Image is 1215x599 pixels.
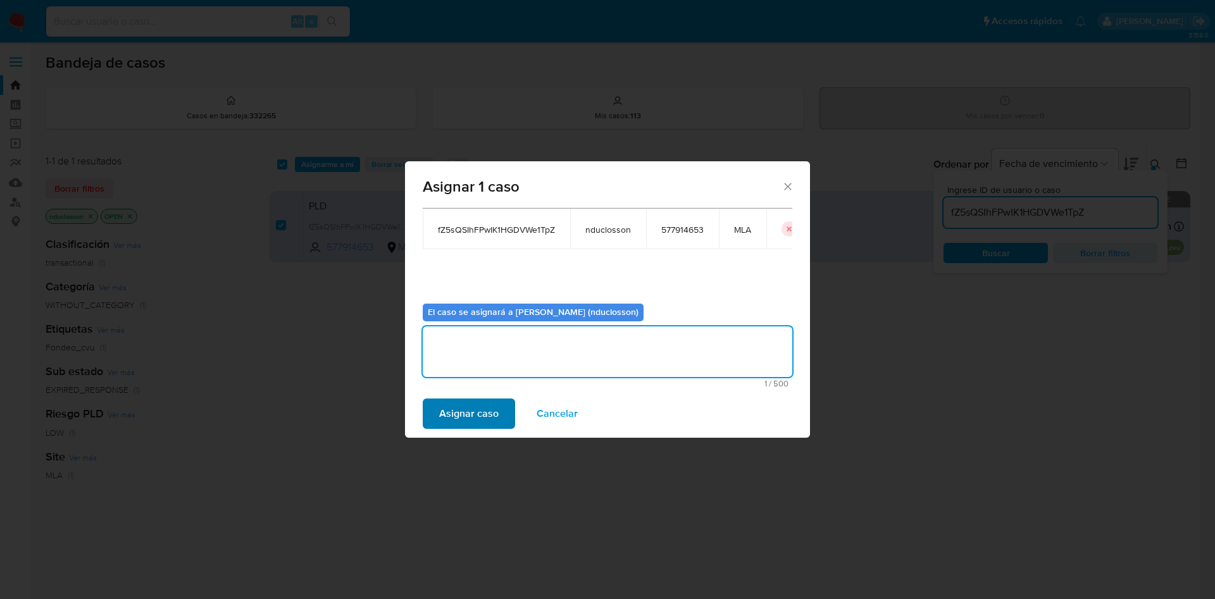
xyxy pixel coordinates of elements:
[423,398,515,429] button: Asignar caso
[537,400,578,428] span: Cancelar
[734,224,751,235] span: MLA
[661,224,704,235] span: 577914653
[427,380,788,388] span: Máximo 500 caracteres
[439,400,499,428] span: Asignar caso
[782,180,793,192] button: Cerrar ventana
[428,306,639,318] b: El caso se asignará a [PERSON_NAME] (nduclosson)
[438,224,555,235] span: fZ5sQSIhFPwIK1HGDVWe1TpZ
[585,224,631,235] span: nduclosson
[405,161,810,438] div: assign-modal
[423,179,782,194] span: Asignar 1 caso
[782,221,797,237] button: icon-button
[520,398,594,429] button: Cancelar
